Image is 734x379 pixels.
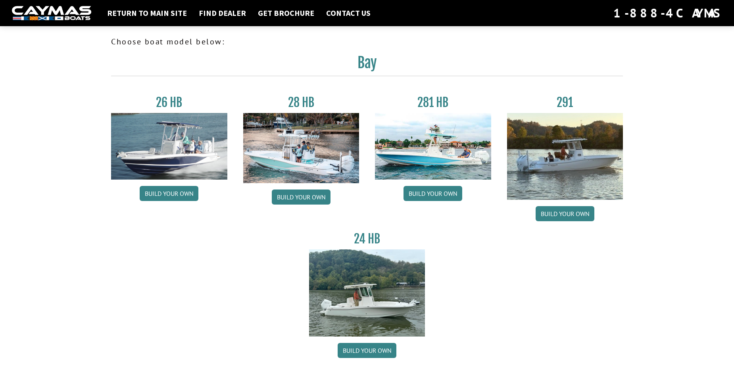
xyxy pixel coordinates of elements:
a: Contact Us [322,8,375,18]
a: Build your own [338,343,396,358]
a: Build your own [404,186,462,201]
p: Choose boat model below: [111,36,623,48]
a: Build your own [272,189,330,205]
img: white-logo-c9c8dbefe5ff5ceceb0f0178aa75bf4bb51f6bca0971e226c86eb53dfe498488.png [12,6,91,21]
a: Build your own [536,206,594,221]
a: Get Brochure [254,8,318,18]
h2: Bay [111,54,623,76]
h3: 291 [507,95,623,110]
h3: 24 HB [309,232,425,246]
h3: 281 HB [375,95,491,110]
img: 291_Thumbnail.jpg [507,113,623,200]
img: 28-hb-twin.jpg [375,113,491,180]
img: 28_hb_thumbnail_for_caymas_connect.jpg [243,113,359,183]
img: 26_new_photo_resized.jpg [111,113,227,180]
a: Find Dealer [195,8,250,18]
a: Build your own [140,186,198,201]
h3: 28 HB [243,95,359,110]
a: Return to main site [103,8,191,18]
div: 1-888-4CAYMAS [613,4,722,22]
img: 24_HB_thumbnail.jpg [309,249,425,336]
h3: 26 HB [111,95,227,110]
